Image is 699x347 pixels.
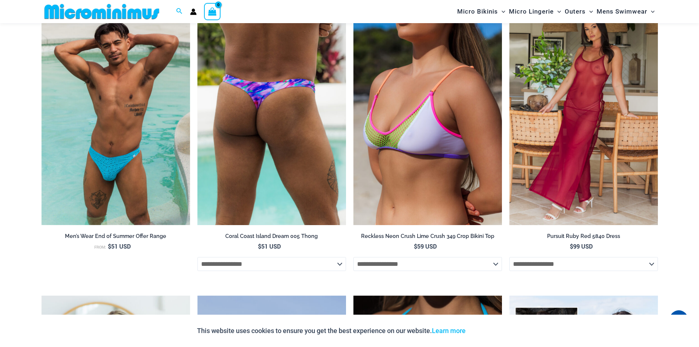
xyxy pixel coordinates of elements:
a: Coral Coast Island Dream 005 Thong [197,233,346,242]
a: Micro LingerieMenu ToggleMenu Toggle [507,2,563,21]
span: Menu Toggle [586,2,593,21]
bdi: 99 USD [570,242,593,250]
img: Coral Coast Highlight Blue 005 Thong 10 [41,2,190,225]
span: $ [414,242,417,250]
span: Mens Swimwear [597,2,647,21]
a: Search icon link [176,7,183,16]
a: Micro BikinisMenu ToggleMenu Toggle [455,2,507,21]
button: Accept [471,322,502,340]
a: Coral Coast Highlight Blue 005 Thong 10Coral Coast Chevron Black 005 Thong 03Coral Coast Chevron ... [41,2,190,225]
h2: Pursuit Ruby Red 5840 Dress [509,233,658,240]
a: Coral Coast Island Dream 005 Thong 01Coral Coast Island Dream 005 Thong 02Coral Coast Island Drea... [197,2,346,225]
img: Reckless Neon Crush Lime Crush 349 Crop Top 01 [353,2,502,225]
span: $ [570,242,573,250]
a: View Shopping Cart, empty [204,3,221,20]
img: Pursuit Ruby Red 5840 Dress 02 [509,2,658,225]
a: Mens SwimwearMenu ToggleMenu Toggle [595,2,656,21]
span: Menu Toggle [554,2,561,21]
h2: Reckless Neon Crush Lime Crush 349 Crop Bikini Top [353,233,502,240]
a: Reckless Neon Crush Lime Crush 349 Crop Bikini Top [353,233,502,242]
bdi: 59 USD [414,242,437,250]
span: Menu Toggle [647,2,655,21]
bdi: 51 USD [258,242,281,250]
nav: Site Navigation [454,1,658,22]
a: Pursuit Ruby Red 5840 Dress [509,233,658,242]
h2: Coral Coast Island Dream 005 Thong [197,233,346,240]
span: Menu Toggle [498,2,505,21]
span: $ [108,242,111,250]
span: Micro Bikinis [457,2,498,21]
a: OutersMenu ToggleMenu Toggle [563,2,595,21]
bdi: 51 USD [108,242,131,250]
span: Outers [565,2,586,21]
a: Learn more [432,327,466,335]
img: Coral Coast Island Dream 005 Thong 02 [197,2,346,225]
span: Micro Lingerie [509,2,554,21]
a: Pursuit Ruby Red 5840 Dress 02Pursuit Ruby Red 5840 Dress 03Pursuit Ruby Red 5840 Dress 03 [509,2,658,225]
span: $ [258,242,261,250]
p: This website uses cookies to ensure you get the best experience on our website. [197,325,466,336]
span: From: [94,245,106,250]
a: Men’s Wear End of Summer Offer Range [41,233,190,242]
img: MM SHOP LOGO FLAT [41,3,162,20]
h2: Men’s Wear End of Summer Offer Range [41,233,190,240]
a: Account icon link [190,8,197,15]
a: Reckless Neon Crush Lime Crush 349 Crop Top 01Reckless Neon Crush Lime Crush 349 Crop Top 02Reckl... [353,2,502,225]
